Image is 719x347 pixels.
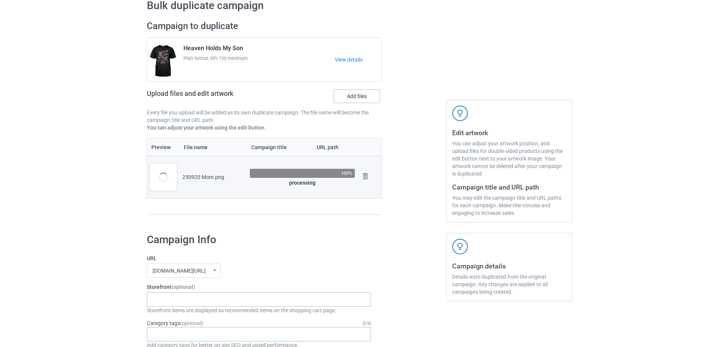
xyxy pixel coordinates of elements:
span: (optional) [180,320,203,326]
label: URL [147,254,371,262]
span: PNG format, DPI 150 minimum [183,55,335,62]
div: Details were duplicated from the original campaign. Any changes are applied to all campaigns bein... [452,273,567,296]
label: Category tags [147,319,203,327]
span: (optional) [171,284,195,290]
a: View details [335,56,381,63]
h3: Edit artwork [452,128,567,137]
span: Heaven Holds My Son [183,45,243,55]
div: Storefront items are displayed as recommended items on the shopping cart page. [147,307,371,314]
img: svg+xml;base64,PD94bWwgdmVyc2lvbj0iMS4wIiBlbmNvZGluZz0iVVRGLTgiPz4KPHN2ZyB3aWR0aD0iMjhweCIgaGVpZ2... [360,171,371,182]
img: svg+xml;base64,PD94bWwgdmVyc2lvbj0iMS4wIiBlbmNvZGluZz0iVVRGLTgiPz4KPHN2ZyB3aWR0aD0iNDJweCIgaGVpZ2... [452,105,468,121]
div: [DOMAIN_NAME][URL] [152,268,206,273]
div: You may edit the campaign title and URL paths for each campaign. Make title concise and engaging ... [452,194,567,217]
h2: Campaign to duplicate [147,20,382,32]
th: File name [180,139,247,156]
h3: Campaign details [452,262,567,270]
th: Preview [147,139,180,156]
h2: Upload files and edit artwork [147,89,288,103]
img: svg+xml;base64,PD94bWwgdmVyc2lvbj0iMS4wIiBlbmNvZGluZz0iVVRGLTgiPz4KPHN2ZyB3aWR0aD0iNDJweCIgaGVpZ2... [452,239,468,254]
p: Every file you upload will be added as its own duplicate campaign. The file name will become the ... [147,109,382,124]
div: You can adjust your artwork position, and upload files for double-sided products using the edit b... [452,140,567,177]
div: 100% [341,171,353,176]
div: 250920 Mom.png [182,173,245,181]
div: 0 / 6 [363,319,371,327]
div: processing [250,179,355,187]
th: Campaign title [247,139,313,156]
h1: Campaign Info [147,233,371,247]
h3: Campaign title and URL path [452,183,567,191]
th: URL path [313,139,357,156]
label: Add files [334,89,380,103]
label: Storefront [147,283,371,291]
b: You can adjust your artwork using the edit button. [147,125,266,131]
